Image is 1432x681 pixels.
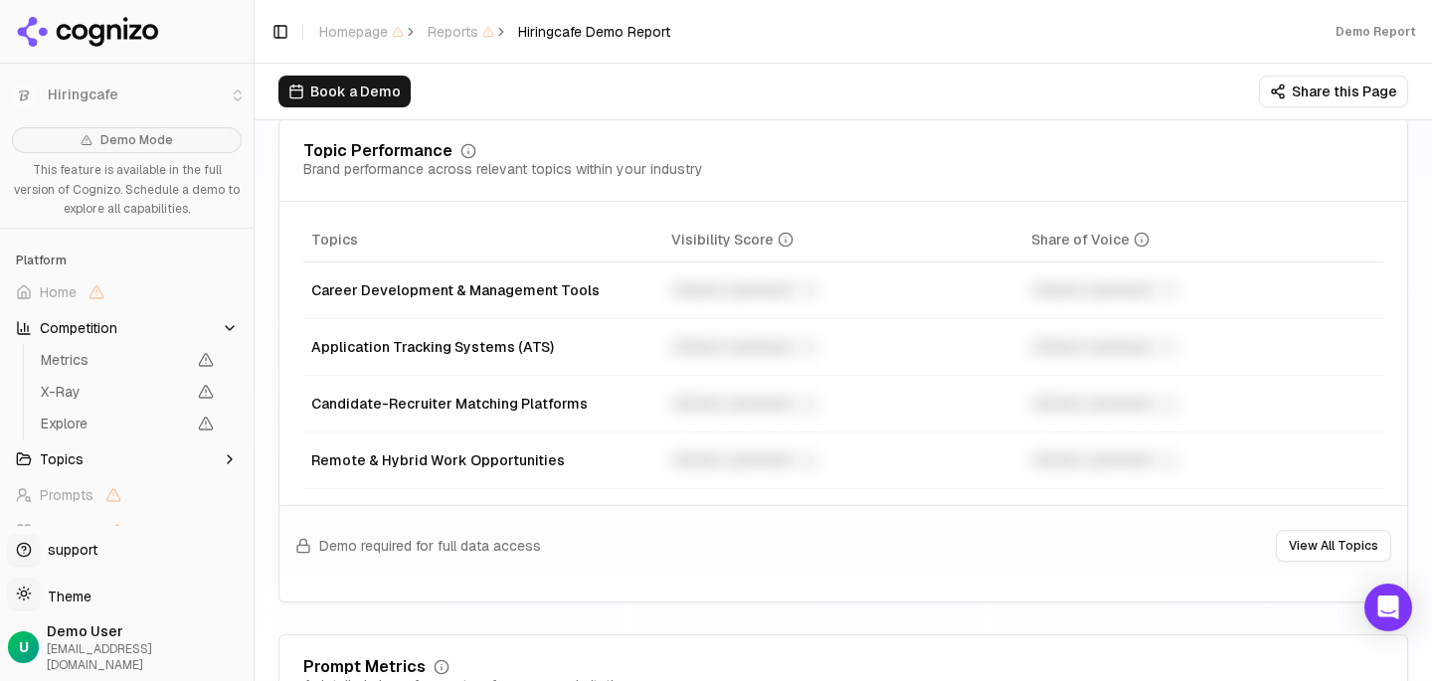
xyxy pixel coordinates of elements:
span: U [19,637,29,657]
p: This feature is available in the full version of Cognizo. Schedule a demo to explore all capabili... [12,161,242,220]
span: Topics [311,230,358,250]
span: Prompts [40,485,93,505]
div: Platform [8,245,246,276]
th: Topics [303,218,663,262]
div: Data table [303,218,1383,489]
div: Share of Voice [1031,230,1150,250]
span: Home [40,282,77,302]
div: Prompt Metrics [303,659,426,675]
div: Career Development & Management Tools [311,280,655,300]
span: Homepage [319,22,404,42]
div: Candidate-Recruiter Matching Platforms [311,394,655,414]
span: Competition [40,318,117,338]
span: Demo Mode [100,132,173,148]
span: Theme [40,588,91,605]
button: Topics [8,443,246,475]
span: [EMAIL_ADDRESS][DOMAIN_NAME] [47,641,246,673]
div: Unlock premium [671,278,1015,302]
button: Share this Page [1259,76,1408,107]
div: Open Intercom Messenger [1364,584,1412,631]
div: Topic Performance [303,143,452,159]
span: Demo required for full data access [319,536,541,556]
div: Unlock premium [1031,448,1375,472]
button: Competition [8,312,246,344]
div: Unlock premium [671,448,1015,472]
span: Topics [40,449,84,469]
span: Reports [428,22,494,42]
span: support [40,540,97,560]
th: shareOfVoice [1023,218,1383,262]
div: Unlock premium [1031,335,1375,359]
div: Remote & Hybrid Work Opportunities [311,450,655,470]
span: X-Ray [41,382,186,402]
div: Unlock premium [671,335,1015,359]
div: Application Tracking Systems (ATS) [311,337,655,357]
button: Book a Demo [278,76,411,107]
div: Visibility Score [671,230,794,250]
div: Brand performance across relevant topics within your industry [303,159,703,179]
div: Unlock premium [671,392,1015,416]
th: visibilityScore [663,218,1023,262]
span: Demo User [47,621,246,641]
div: Unlock premium [1031,278,1375,302]
nav: breadcrumb [319,22,670,42]
span: Citations [40,521,97,541]
span: Hiringcafe Demo Report [518,22,670,42]
span: Metrics [41,350,186,370]
div: Demo Report [1336,24,1416,40]
span: Explore [41,414,186,433]
div: Unlock premium [1031,392,1375,416]
button: View All Topics [1276,530,1391,562]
